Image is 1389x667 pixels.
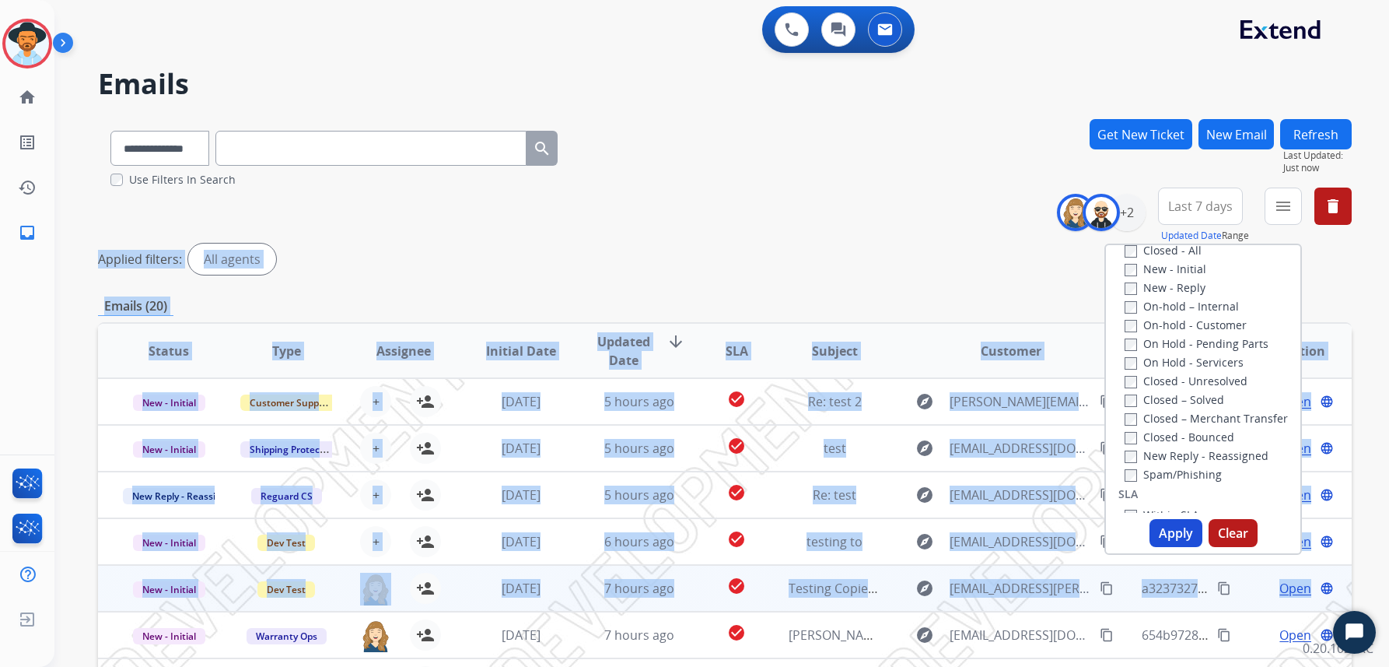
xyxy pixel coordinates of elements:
label: New Reply - Reassigned [1125,448,1268,463]
span: [DATE] [502,486,541,504]
mat-icon: content_copy [1100,628,1114,642]
label: Closed - Bounced [1125,430,1234,444]
span: Assignee [376,342,431,360]
span: Reguard CS [251,488,322,504]
p: 0.20.1027RC [1303,639,1373,658]
button: + [360,386,391,417]
span: [DATE] [502,580,541,597]
svg: Open Chat [1344,622,1366,644]
mat-icon: check_circle [727,623,746,642]
label: Use Filters In Search [129,172,236,188]
span: New Reply - Reassigned [123,488,247,504]
mat-icon: content_copy [1100,535,1114,549]
mat-icon: language [1320,581,1334,595]
input: On-hold – Internal [1125,301,1137,314]
mat-icon: arrow_downward [667,332,685,351]
span: Just now [1283,162,1352,174]
label: Closed – Merchant Transfer [1125,411,1288,426]
mat-icon: explore [915,392,934,411]
span: Open [1279,579,1311,598]
label: Closed – Solved [1125,392,1224,407]
span: [EMAIL_ADDRESS][DOMAIN_NAME] [950,439,1090,458]
label: On Hold - Pending Parts [1125,336,1268,351]
span: Initial Date [486,342,556,360]
input: Closed - Bounced [1125,432,1137,444]
mat-icon: person_add [416,439,435,458]
span: New - Initial [133,535,205,551]
input: Closed - Unresolved [1125,376,1137,388]
mat-icon: search [533,139,551,158]
mat-icon: explore [915,486,934,504]
mat-icon: check_circle [727,530,746,549]
span: Last 7 days [1168,203,1233,209]
span: Warranty Ops [247,628,327,644]
span: 7 hours ago [604,627,674,644]
img: avatar [5,22,49,65]
span: + [373,486,380,504]
button: + [360,526,391,557]
span: test [824,440,846,457]
mat-icon: explore [915,439,934,458]
img: agent-avatar [360,620,391,652]
button: New Email [1198,119,1274,149]
label: Spam/Phishing [1125,467,1222,482]
label: New - Initial [1125,262,1206,276]
label: New - Reply [1125,280,1205,295]
mat-icon: person_add [416,626,435,644]
span: New - Initial [133,628,205,644]
button: Updated Date [1161,230,1222,242]
button: + [360,479,391,511]
input: New Reply - Reassigned [1125,451,1137,463]
mat-icon: person_add [416,532,435,551]
img: agent-avatar [360,573,391,606]
input: On Hold - Servicers [1125,357,1137,370]
span: New - Initial [133,441,205,458]
h2: Emails [98,68,1352,100]
input: Within SLA [1125,510,1137,522]
label: Closed - All [1125,243,1202,258]
span: testing to [806,533,862,550]
mat-icon: person_add [416,392,435,411]
mat-icon: language [1320,488,1334,502]
span: Testing Copied Emails but Not in CC field [789,580,1026,597]
mat-icon: content_copy [1217,581,1231,595]
input: Closed - All [1125,245,1137,258]
mat-icon: home [18,88,37,107]
mat-icon: content_copy [1100,488,1114,502]
span: Customer Support [240,395,341,411]
div: +2 [1108,194,1146,231]
span: Shipping Protection [240,441,347,458]
button: Apply [1149,519,1202,547]
button: Clear [1209,519,1258,547]
button: Last 7 days [1158,188,1243,225]
label: On Hold - Servicers [1125,355,1244,370]
span: 5 hours ago [604,486,674,504]
mat-icon: language [1320,628,1334,642]
mat-icon: person_add [416,486,435,504]
mat-icon: check_circle [727,437,746,455]
p: Emails (20) [98,297,173,316]
button: Refresh [1280,119,1352,149]
mat-icon: history [18,178,37,197]
input: Spam/Phishing [1125,469,1137,482]
div: All agents [188,244,276,275]
mat-icon: content_copy [1100,581,1114,595]
button: Start Chat [1333,611,1376,654]
span: a3237327-8fb9-414e-8517-b2e16cd0a350 [1142,580,1380,597]
span: [DATE] [502,393,541,410]
span: [EMAIL_ADDRESS][DOMAIN_NAME] [950,532,1090,551]
span: 6 hours ago [604,533,674,550]
button: Get New Ticket [1090,119,1192,149]
label: Closed - Unresolved [1125,374,1247,388]
span: Type [272,342,301,360]
mat-icon: explore [915,579,934,598]
label: SLA [1118,486,1138,502]
span: SLA [726,342,748,360]
input: On Hold - Pending Parts [1125,339,1137,351]
span: Range [1161,229,1249,242]
span: [DATE] [502,440,541,457]
span: New - Initial [133,395,205,411]
span: Open [1279,626,1311,644]
span: 5 hours ago [604,440,674,457]
mat-icon: menu [1274,197,1293,216]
